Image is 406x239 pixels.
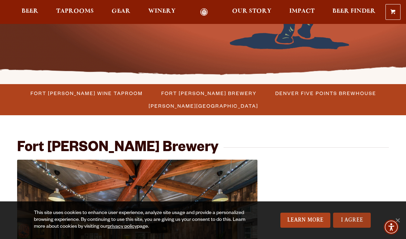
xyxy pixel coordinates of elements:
a: Odell Home [191,8,217,16]
a: Beer Finder [328,8,380,16]
div: This site uses cookies to enhance user experience, analyze site usage and provide a personalized ... [34,210,257,230]
span: [PERSON_NAME][GEOGRAPHIC_DATA] [149,101,258,111]
div: Accessibility Menu [384,220,399,235]
a: privacy policy [107,224,137,230]
h2: Fort [PERSON_NAME] Brewery [17,141,218,157]
a: Denver Five Points Brewhouse [271,88,380,98]
span: Fort [PERSON_NAME] Brewery [161,88,257,98]
a: Fort [PERSON_NAME] Wine Taproom [26,88,146,98]
span: Winery [148,9,176,14]
span: Impact [289,9,315,14]
a: Beer [17,8,43,16]
a: Taprooms [52,8,98,16]
a: Gear [107,8,135,16]
span: Taprooms [56,9,94,14]
span: Beer [22,9,38,14]
a: [PERSON_NAME][GEOGRAPHIC_DATA] [144,101,262,111]
a: Learn More [280,213,331,228]
a: Impact [285,8,319,16]
span: Fort [PERSON_NAME] Wine Taproom [30,88,143,98]
span: Gear [112,9,130,14]
span: Our Story [232,9,271,14]
a: I Agree [333,213,371,228]
span: Denver Five Points Brewhouse [275,88,376,98]
a: Our Story [228,8,276,16]
span: Beer Finder [332,9,376,14]
a: Winery [144,8,180,16]
a: Fort [PERSON_NAME] Brewery [157,88,260,98]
